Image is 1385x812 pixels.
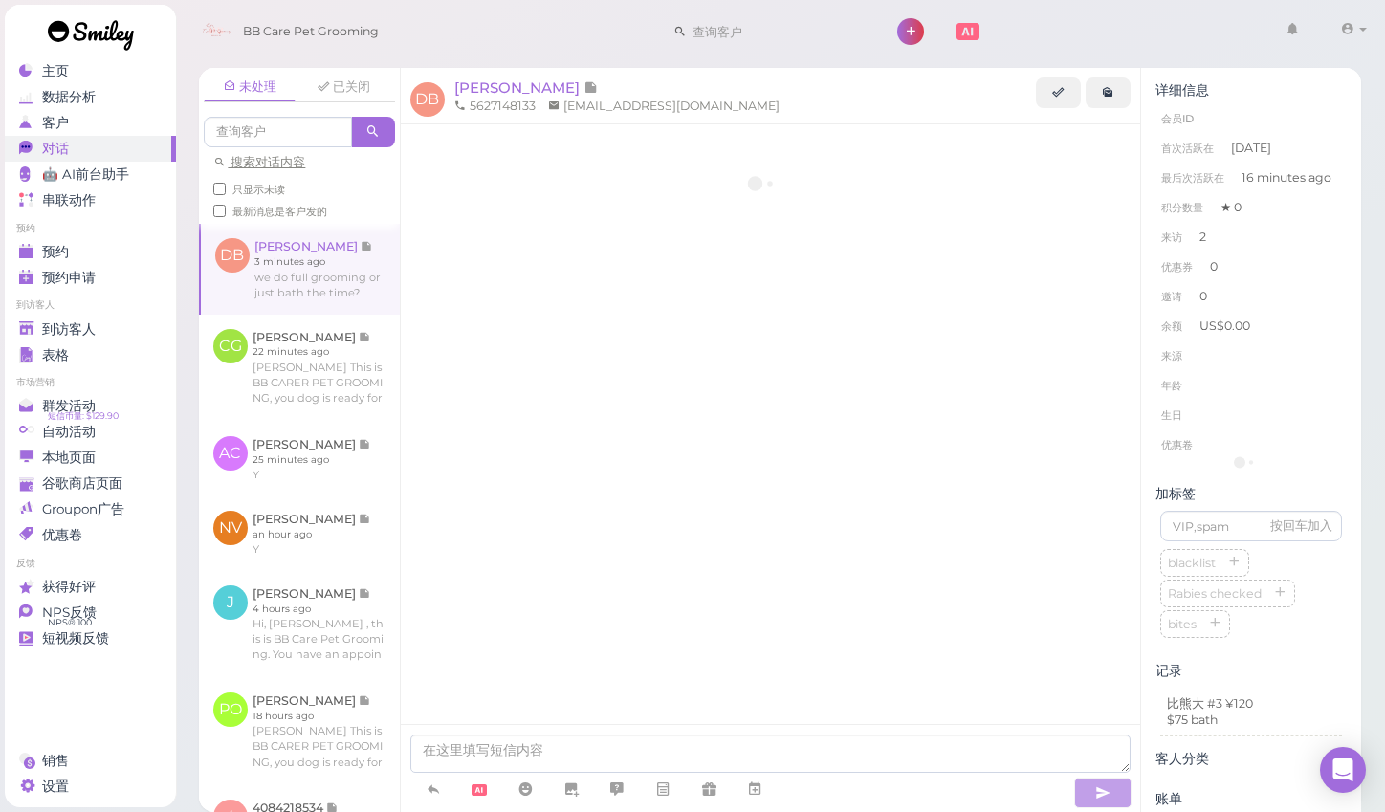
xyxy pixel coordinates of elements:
a: NPS反馈 NPS® 100 [5,600,176,625]
li: 2 [1155,222,1347,252]
p: $75 bath [1167,712,1335,729]
p: 比熊大 #3 ¥120 [1167,695,1335,713]
div: 账单 [1155,791,1347,807]
span: 来访 [1161,230,1182,244]
a: 客户 [5,110,176,136]
a: 主页 [5,58,176,84]
a: 搜索对话内容 [213,155,305,169]
span: 16 minutes ago [1242,169,1331,187]
span: 短信币量: $129.90 [48,408,119,424]
span: Groupon广告 [42,501,124,517]
span: 本地页面 [42,450,96,466]
span: 预约申请 [42,270,96,286]
span: 邀请 [1161,290,1182,303]
span: 自动活动 [42,424,96,440]
span: 优惠卷 [1161,438,1193,451]
a: [PERSON_NAME] [454,78,598,97]
div: 客人分类 [1155,751,1347,767]
span: [DATE] [1231,140,1271,157]
input: 只显示未读 [213,183,226,195]
li: [EMAIL_ADDRESS][DOMAIN_NAME] [543,98,784,115]
span: 生日 [1161,408,1182,422]
li: 市场营销 [5,376,176,389]
a: 对话 [5,136,176,162]
span: 来源 [1161,349,1182,362]
span: 表格 [42,347,69,363]
span: 记录 [583,78,598,97]
div: 按回车加入 [1270,517,1332,535]
a: 已关闭 [297,73,389,101]
span: 客户 [42,115,69,131]
span: DB [410,82,445,117]
div: 记录 [1155,663,1347,679]
span: 群发活动 [42,398,96,414]
span: 只显示未读 [232,183,285,196]
span: 到访客人 [42,321,96,338]
span: 获得好评 [42,579,96,595]
a: 数据分析 [5,84,176,110]
li: 5627148133 [450,98,540,115]
li: 0 [1155,252,1347,282]
a: 🤖 AI前台助手 [5,162,176,187]
span: 优惠券 [1161,260,1193,274]
a: Groupon广告 [5,496,176,522]
div: 加标签 [1155,486,1347,502]
input: 查询客户 [204,117,352,147]
a: 群发活动 短信币量: $129.90 [5,393,176,419]
li: 到访客人 [5,298,176,312]
div: Open Intercom Messenger [1320,747,1366,793]
span: 积分数量 [1161,201,1203,214]
span: 余额 [1161,319,1185,333]
a: 预约申请 [5,265,176,291]
span: NPS® 100 [48,615,92,630]
li: 0 [1155,281,1347,312]
span: NPS反馈 [42,604,97,621]
a: 本地页面 [5,445,176,471]
span: ★ 0 [1220,200,1242,214]
span: 销售 [42,753,69,769]
span: 短视频反馈 [42,630,109,647]
div: 详细信息 [1155,82,1347,99]
a: 预约 [5,239,176,265]
a: 串联动作 [5,187,176,213]
input: 查询客户 [686,16,871,47]
a: 表格 [5,342,176,368]
span: 优惠卷 [42,527,82,543]
a: 未处理 [204,73,296,102]
a: 获得好评 [5,574,176,600]
span: 首次活跃在 [1161,142,1214,155]
span: 最新消息是客户发的 [232,205,327,218]
a: 销售 [5,748,176,774]
span: 谷歌商店页面 [42,475,122,492]
span: US$0.00 [1199,318,1250,333]
a: 设置 [5,774,176,800]
span: 数据分析 [42,89,96,105]
li: 预约 [5,222,176,235]
span: 最后次活跃在 [1161,171,1224,185]
span: 对话 [42,141,69,157]
a: 到访客人 [5,317,176,342]
input: 最新消息是客户发的 [213,205,226,217]
span: 预约 [42,244,69,260]
a: 优惠卷 [5,522,176,548]
span: BB Care Pet Grooming [243,5,379,58]
input: VIP,spam [1160,511,1342,541]
span: blacklist [1164,556,1220,570]
a: 短视频反馈 [5,625,176,651]
span: 🤖 AI前台助手 [42,166,129,183]
span: 年龄 [1161,379,1182,392]
span: 串联动作 [42,192,96,208]
a: 自动活动 [5,419,176,445]
li: 反馈 [5,557,176,570]
span: 会员ID [1161,112,1194,125]
span: 主页 [42,63,69,79]
span: [PERSON_NAME] [454,78,583,97]
span: bites [1164,617,1200,631]
a: 谷歌商店页面 [5,471,176,496]
span: Rabies checked [1164,586,1265,601]
span: 设置 [42,779,69,795]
